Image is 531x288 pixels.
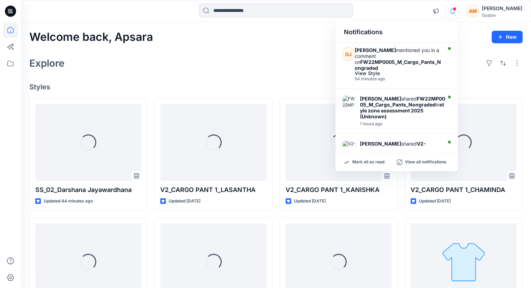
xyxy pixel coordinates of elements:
img: V2-Cargo Pants_1_Chaminda [342,141,356,155]
p: Updated [DATE] [169,198,200,205]
div: [PERSON_NAME] [482,4,522,13]
p: Mark all as read [352,159,384,165]
div: Guston [482,13,522,18]
img: FW22MP0005_M_Cargo_Pants_Nongraded [342,96,356,110]
strong: FW22MP0005_M_Cargo_Pants_Nongraded [360,96,445,108]
div: shared in [360,96,447,119]
h2: Welcome back, Apsara [29,31,153,44]
p: Updated 44 minutes ago [44,198,93,205]
div: Monday, September 01, 2025 06:46 [354,76,441,81]
p: V2_CARGO PANT 1_CHAMINDA [411,185,517,195]
div: Monday, September 01, 2025 06:26 [360,121,447,126]
p: V2_CARGO PANT 1_LASANTHA [160,185,266,195]
strong: [PERSON_NAME] [360,96,401,102]
strong: [PERSON_NAME] [360,141,401,147]
strong: V2-Cargo Pants_1_Chaminda [360,141,426,153]
div: View Style [354,71,441,76]
div: mentioned you in a comment on [354,47,441,71]
h2: Explore [29,58,65,69]
p: View all notifications [405,159,447,165]
div: DJ [342,47,354,61]
p: Updated [DATE] [419,198,451,205]
h4: Styles [29,83,523,91]
p: V2_CARGO PANT 1_KANISHKA [286,185,392,195]
strong: FW22MP0005_M_Cargo_Pants_Nongraded [354,59,441,71]
div: AM [466,5,479,17]
p: Updated [DATE] [294,198,326,205]
button: New [492,31,523,43]
div: Notifications [335,22,458,43]
strong: [PERSON_NAME] [354,47,396,53]
strong: style zone assessment 2025 (Unknown) [360,102,444,119]
p: SS_02_Darshana Jayawardhana [35,185,141,195]
div: shared in [360,141,440,164]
